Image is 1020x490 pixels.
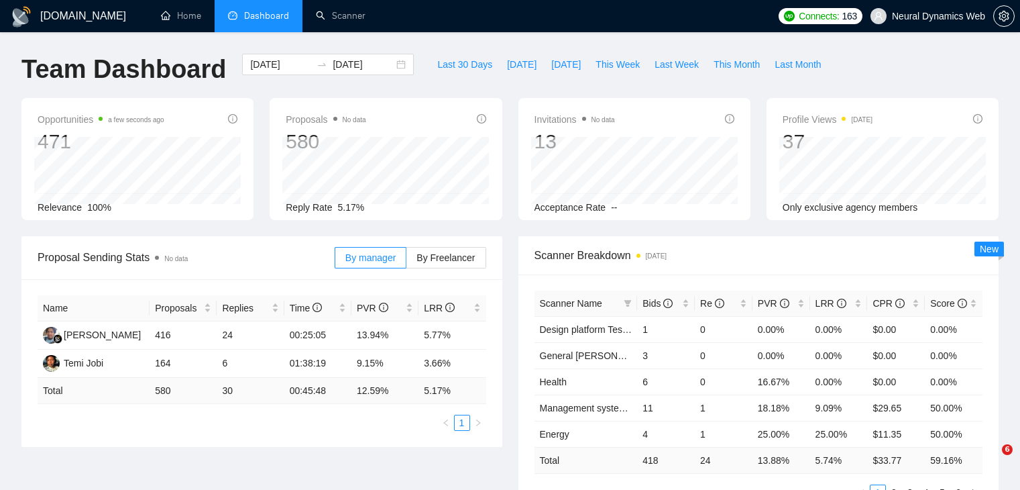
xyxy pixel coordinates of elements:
[993,5,1015,27] button: setting
[815,298,846,309] span: LRR
[783,202,918,213] span: Only exclusive agency members
[637,369,695,395] td: 6
[647,54,706,75] button: Last Week
[244,10,289,21] span: Dashboard
[784,11,795,21] img: upwork-logo.png
[438,415,454,431] li: Previous Page
[591,116,615,124] span: No data
[38,202,82,213] span: Relevance
[534,111,615,128] span: Invitations
[695,421,752,447] td: 1
[250,57,311,72] input: Start date
[161,10,201,21] a: homeHome
[53,334,62,344] img: gigradar-bm.png
[21,54,226,85] h1: Team Dashboard
[695,395,752,421] td: 1
[810,421,868,447] td: 25.00%
[799,9,839,23] span: Connects:
[810,369,868,395] td: 0.00%
[980,244,999,254] span: New
[930,298,966,309] span: Score
[313,303,322,312] span: info-circle
[534,202,606,213] span: Acceptance Rate
[351,350,418,378] td: 9.15%
[872,298,904,309] span: CPR
[38,295,150,322] th: Name
[706,54,767,75] button: This Month
[507,57,536,72] span: [DATE]
[993,11,1015,21] a: setting
[867,342,925,369] td: $0.00
[867,316,925,342] td: $0.00
[695,369,752,395] td: 0
[442,419,450,427] span: left
[700,298,724,309] span: Re
[416,252,475,263] span: By Freelancer
[752,421,810,447] td: 25.00%
[286,202,332,213] span: Reply Rate
[551,57,581,72] span: [DATE]
[867,421,925,447] td: $11.35
[290,303,322,313] span: Time
[752,395,810,421] td: 18.18%
[663,299,673,308] span: info-circle
[925,421,982,447] td: 50.00%
[655,57,699,72] span: Last Week
[317,59,327,70] span: to
[286,129,365,154] div: 580
[758,298,789,309] span: PVR
[228,114,237,124] span: info-circle
[534,129,615,154] div: 13
[38,249,335,266] span: Proposal Sending Stats
[379,303,388,312] span: info-circle
[752,316,810,342] td: 0.00%
[284,322,351,350] td: 00:25:05
[43,327,60,344] img: AS
[357,303,388,313] span: PVR
[925,395,982,421] td: 50.00%
[867,369,925,395] td: $0.00
[596,57,640,72] span: This Week
[715,299,724,308] span: info-circle
[752,342,810,369] td: 0.00%
[217,350,284,378] td: 6
[624,299,632,307] span: filter
[752,447,810,473] td: 13.88 %
[637,316,695,342] td: 1
[752,369,810,395] td: 16.67%
[43,355,60,372] img: T
[217,295,284,322] th: Replies
[418,322,486,350] td: 5.77%
[317,59,327,70] span: swap-right
[973,114,982,124] span: info-circle
[455,415,469,430] a: 1
[925,447,982,473] td: 59.16 %
[637,395,695,421] td: 11
[642,298,673,309] span: Bids
[810,316,868,342] td: 0.00%
[534,247,983,264] span: Scanner Breakdown
[725,114,734,124] span: info-circle
[837,299,846,308] span: info-circle
[108,116,164,124] time: a few seconds ago
[155,301,201,315] span: Proposals
[351,322,418,350] td: 13.94%
[810,447,868,473] td: 5.74 %
[150,295,217,322] th: Proposals
[925,342,982,369] td: 0.00%
[474,419,482,427] span: right
[345,252,396,263] span: By manager
[284,350,351,378] td: 01:38:19
[780,299,789,308] span: info-circle
[544,54,588,75] button: [DATE]
[540,377,567,387] a: Health
[64,328,141,342] div: [PERSON_NAME]
[534,447,638,473] td: Total
[695,316,752,342] td: 0
[588,54,647,75] button: This Week
[150,322,217,350] td: 416
[418,350,486,378] td: 3.66%
[540,429,569,440] a: Energy
[540,350,732,361] a: General [PERSON_NAME] | FastAPI v2.0. On
[810,395,868,421] td: 9.09%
